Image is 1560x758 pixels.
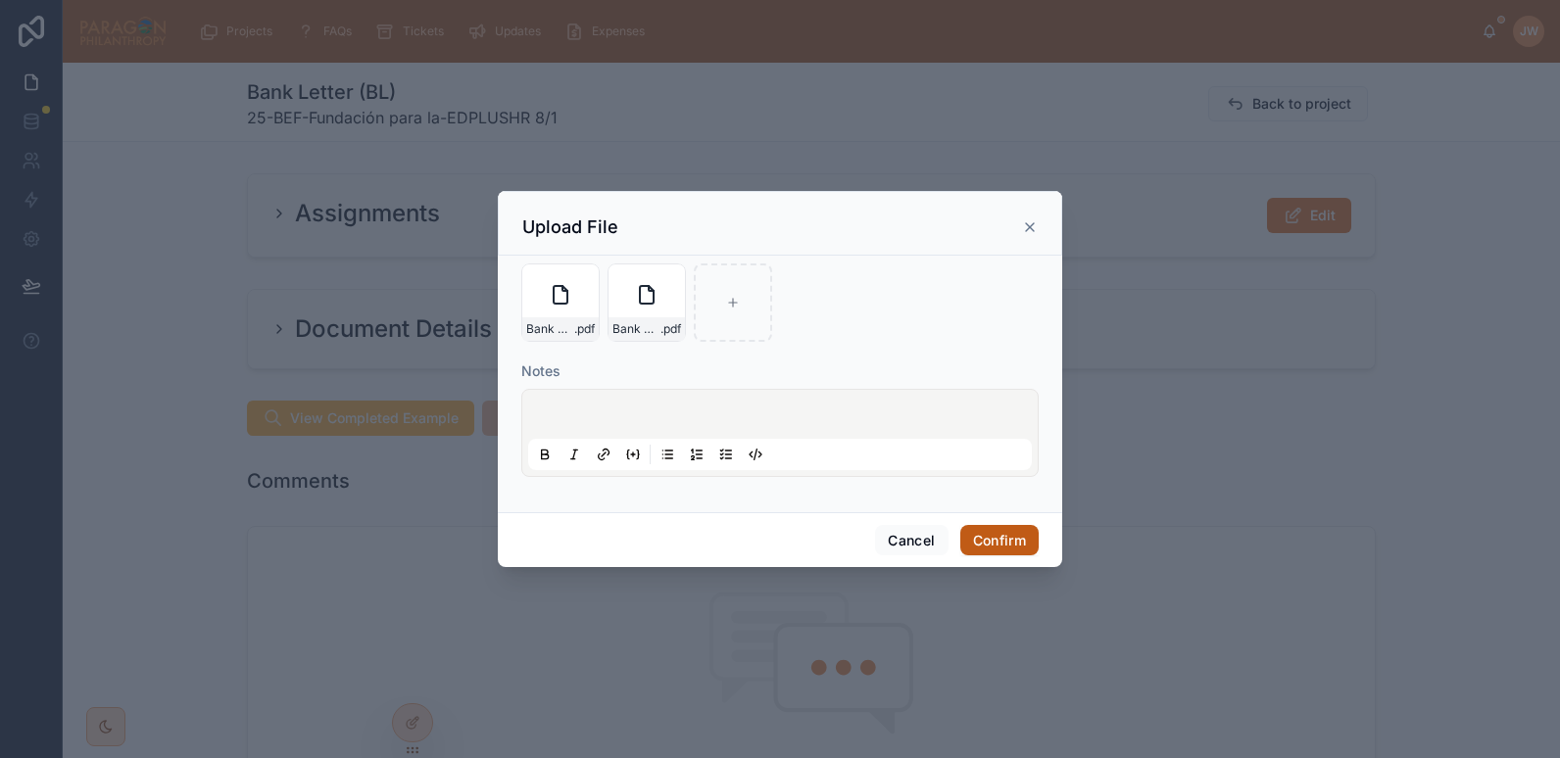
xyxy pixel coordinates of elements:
span: .pdf [660,321,681,337]
span: Notes [521,362,561,379]
span: .pdf [574,321,595,337]
button: Confirm [960,525,1039,556]
h3: Upload File [522,215,618,239]
span: Bank Certification (English) [526,321,574,337]
button: Cancel [875,525,948,556]
span: Bank Certification LL [612,321,660,337]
